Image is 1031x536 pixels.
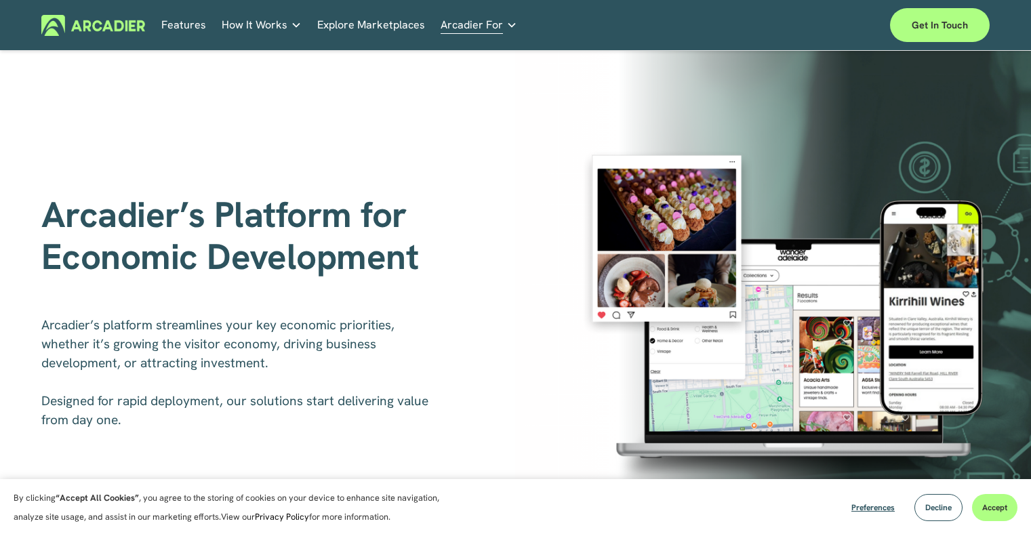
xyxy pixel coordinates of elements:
span: Accept [982,502,1007,513]
strong: “Accept All Cookies” [56,492,139,503]
span: Arcadier For [441,16,503,35]
span: Designed for rapid deployment, our solutions start delivering value from day one. [41,392,432,428]
span: How It Works [222,16,287,35]
a: folder dropdown [441,15,517,36]
span: Decline [925,502,952,513]
p: By clicking , you agree to the storing of cookies on your device to enhance site navigation, anal... [14,489,454,527]
a: Privacy Policy [255,511,309,522]
button: Accept [972,494,1017,521]
a: Explore Marketplaces [317,15,425,36]
button: Preferences [841,494,905,521]
a: Features [161,15,206,36]
img: Arcadier [41,15,145,36]
span: Preferences [851,502,895,513]
a: Get in touch [890,8,990,42]
a: folder dropdown [222,15,302,36]
p: Arcadier’s platform streamlines your key economic priorities, whether it’s growing the visitor ec... [41,316,437,430]
span: Arcadier’s Platform for Economic Development [41,191,418,280]
button: Decline [914,494,963,521]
